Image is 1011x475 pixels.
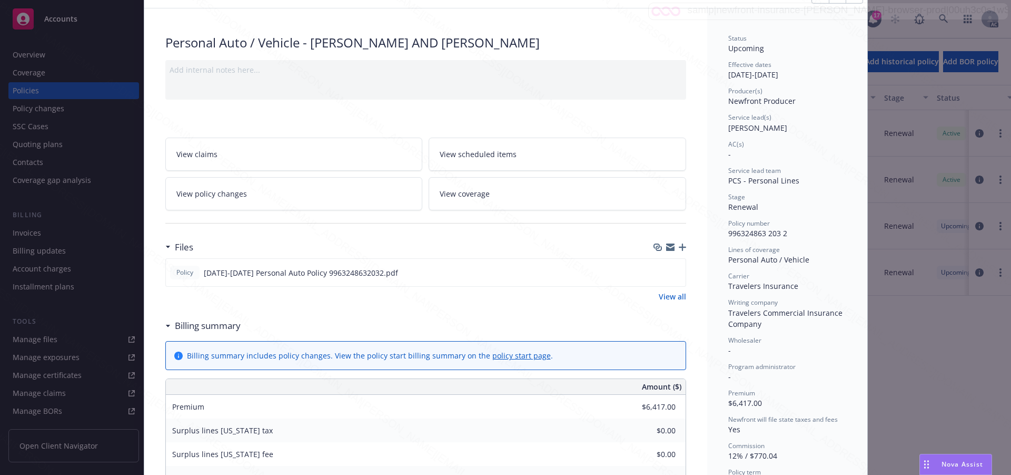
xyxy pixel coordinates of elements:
[728,228,787,238] span: 996324863 203 2
[728,398,762,408] span: $6,417.00
[175,240,193,254] h3: Files
[165,240,193,254] div: Files
[613,423,682,439] input: 0.00
[672,267,681,278] button: preview file
[613,399,682,415] input: 0.00
[492,351,551,361] a: policy start page
[174,268,195,277] span: Policy
[728,219,770,228] span: Policy number
[941,460,983,469] span: Nova Assist
[165,319,241,333] div: Billing summary
[728,272,749,280] span: Carrier
[728,451,777,461] span: 12% / $770.04
[728,96,796,106] span: Newfront Producer
[170,64,682,75] div: Add internal notes here...
[429,138,686,171] a: View scheduled items
[728,308,845,329] span: Travelers Commercial Insurance Company
[187,350,553,361] div: Billing summary includes policy changes. View the policy start billing summary on the .
[728,140,744,149] span: AC(s)
[728,298,778,307] span: Writing company
[728,245,780,254] span: Lines of coverage
[175,319,241,333] h3: Billing summary
[728,336,761,345] span: Wholesaler
[728,123,787,133] span: [PERSON_NAME]
[655,267,663,278] button: download file
[165,34,686,52] div: Personal Auto / Vehicle - [PERSON_NAME] AND [PERSON_NAME]
[728,255,809,265] span: Personal Auto / Vehicle
[728,113,771,122] span: Service lead(s)
[728,202,758,212] span: Renewal
[728,176,799,186] span: PCS - Personal Lines
[728,281,798,291] span: Travelers Insurance
[659,291,686,302] a: View all
[165,138,423,171] a: View claims
[728,415,838,424] span: Newfront will file state taxes and fees
[176,149,217,160] span: View claims
[165,177,423,210] a: View policy changes
[728,34,747,43] span: Status
[728,372,731,382] span: -
[728,86,762,95] span: Producer(s)
[440,188,490,199] span: View coverage
[920,454,933,474] div: Drag to move
[728,441,765,450] span: Commission
[728,166,781,175] span: Service lead team
[172,425,273,435] span: Surplus lines [US_STATE] tax
[429,177,686,210] a: View coverage
[440,149,517,160] span: View scheduled items
[728,192,745,201] span: Stage
[728,60,771,69] span: Effective dates
[728,362,796,371] span: Program administrator
[728,43,764,53] span: Upcoming
[172,449,273,459] span: Surplus lines [US_STATE] fee
[728,60,846,80] div: [DATE] - [DATE]
[176,188,247,199] span: View policy changes
[204,267,398,278] span: [DATE]-[DATE] Personal Auto Policy 9963248632032.pdf
[642,381,681,392] span: Amount ($)
[728,424,740,434] span: Yes
[613,447,682,462] input: 0.00
[728,149,731,159] span: -
[919,454,992,475] button: Nova Assist
[172,402,204,412] span: Premium
[728,389,755,398] span: Premium
[728,345,731,355] span: -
